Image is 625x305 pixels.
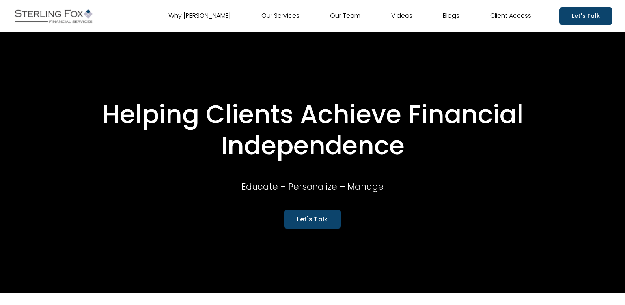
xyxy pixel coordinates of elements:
a: Our Services [261,10,299,22]
h1: Helping Clients Achieve Financial Independence [37,99,589,161]
a: Client Access [490,10,531,22]
a: Blogs [443,10,459,22]
a: Let's Talk [559,7,612,24]
a: Our Team [330,10,360,22]
p: Educate – Personalize – Manage [199,179,426,195]
img: Sterling Fox Financial Services [13,6,95,26]
a: Videos [391,10,412,22]
a: Let's Talk [284,210,340,228]
a: Why [PERSON_NAME] [168,10,231,22]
